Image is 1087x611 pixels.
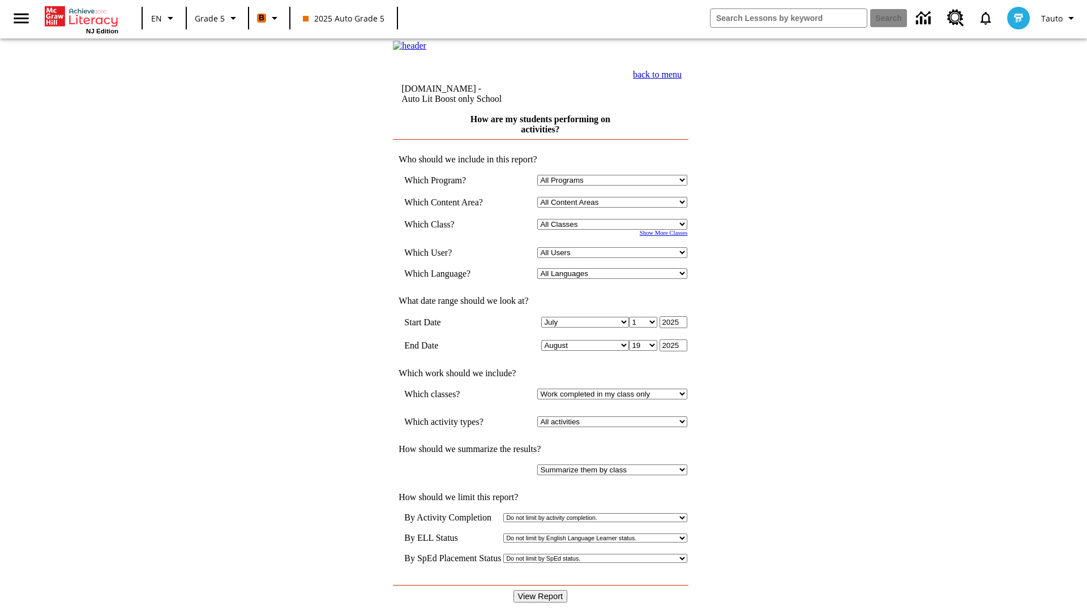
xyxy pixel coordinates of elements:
td: Which Program? [404,175,499,186]
nobr: Auto Lit Boost only School [401,94,502,104]
span: NJ Edition [86,28,118,35]
td: [DOMAIN_NAME] - [401,84,574,104]
a: How are my students performing on activities? [470,114,610,134]
td: By Activity Completion [404,513,501,523]
img: avatar image [1007,7,1030,29]
td: How should we limit this report? [393,492,687,502]
td: Which work should we include? [393,368,687,378]
img: header [393,41,426,51]
td: Which User? [404,247,499,258]
td: By SpEd Placement Status [404,553,501,563]
span: Tauto [1041,12,1063,24]
td: Which Language? [404,268,499,279]
span: Grade 5 [195,12,225,24]
button: Language: EN, Select a language [146,8,182,28]
td: Which activity types? [404,416,499,427]
button: Grade: Grade 5, Select a grade [190,8,245,28]
button: Profile/Settings [1037,8,1082,28]
span: B [259,11,264,25]
button: Select a new avatar [1000,3,1037,33]
span: 2025 Auto Grade 5 [303,12,384,24]
input: View Report [513,590,568,603]
a: Show More Classes [640,230,688,236]
button: Open side menu [5,2,38,35]
input: search field [711,9,867,27]
nobr: Which Content Area? [404,197,483,207]
td: What date range should we look at? [393,296,687,306]
td: By ELL Status [404,533,501,543]
td: Which classes? [404,389,499,399]
a: Resource Center, Will open in new tab [940,3,971,33]
td: Who should we include in this report? [393,154,687,165]
div: Home [45,4,118,35]
td: Start Date [404,316,499,328]
span: EN [151,12,162,24]
button: Boost Class color is orange. Change class color [253,8,286,28]
a: back to menu [633,70,682,79]
td: How should we summarize the results? [393,444,687,454]
a: Notifications [971,3,1000,33]
td: Which Class? [404,219,499,230]
td: End Date [404,339,499,351]
a: Data Center [909,3,940,34]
